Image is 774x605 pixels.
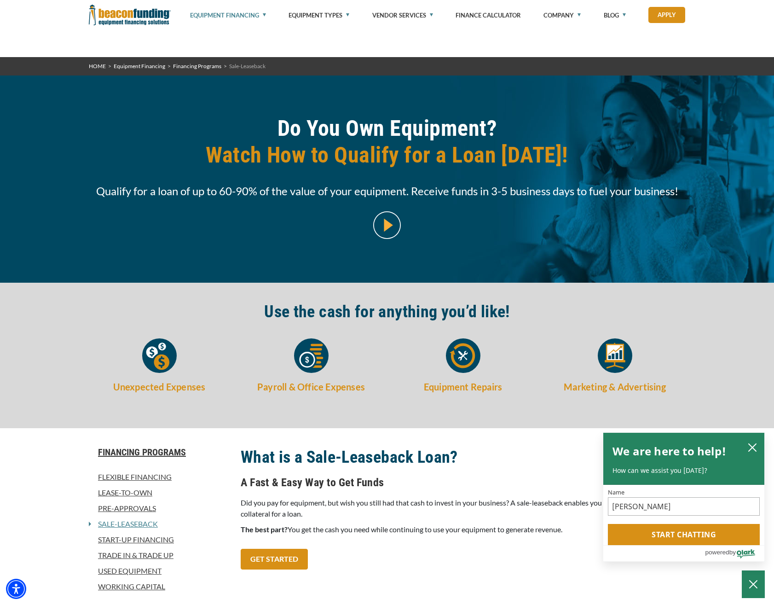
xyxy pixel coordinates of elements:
[142,338,177,373] img: Unexpected Expenses
[89,487,230,498] a: Lease-To-Own
[603,432,765,562] div: olark chatbox
[89,63,106,70] a: HOME
[608,489,760,495] label: Name
[745,441,760,454] button: close chatbox
[89,115,685,175] h1: Do You Own Equipment?
[89,503,230,514] a: Pre-approvals
[608,524,760,545] button: Start chatting
[612,466,755,475] p: How can we assist you [DATE]?
[705,547,729,558] span: powered
[294,338,329,373] img: Payroll & Office Expenses
[91,518,158,529] a: Sale-Leaseback
[89,142,685,169] span: Watch How to Qualify for a Loan [DATE]!
[544,380,685,394] h5: Marketing & Advertising
[241,447,685,468] h2: What is a Sale-Leaseback Loan?
[89,380,230,394] h5: Unexpected Expenses
[6,579,26,599] div: Accessibility Menu
[393,380,533,394] h5: Equipment Repairs
[89,565,230,576] a: Used Equipment
[173,63,221,70] a: Financing Programs
[114,63,165,70] a: Equipment Financing
[241,475,685,490] h4: A Fast & Easy Way to Get Funds
[241,497,685,519] p: Did you pay for equipment, but wish you still had that cash to invest in your business? A sale-le...
[241,525,288,534] strong: The best part?
[89,581,230,592] a: Working Capital
[446,338,480,373] img: Equipment Repairs
[89,471,230,483] a: Flexible Financing
[89,550,230,561] a: Trade In & Trade Up
[608,497,760,516] input: Name
[89,447,230,458] a: Financing Programs
[89,182,685,200] span: Qualify for a loan of up to 60-90% of the value of your equipment. Receive funds in 3-5 business ...
[241,549,308,570] a: GET STARTED
[742,570,765,598] button: Close Chatbox
[229,63,266,70] span: Sale-Leaseback
[612,442,726,460] h2: We are here to help!
[241,380,381,394] h5: Payroll & Office Expenses
[648,7,685,23] a: Apply
[729,547,736,558] span: by
[241,524,685,535] p: You get the cash you need while continuing to use your equipment to generate revenue.
[89,534,230,545] a: Start-Up Financing
[705,546,764,561] a: Powered by Olark - open in a new tab
[89,301,685,322] h2: Use the cash for anything you’d like!
[373,211,401,239] img: video modal pop-up play button
[598,338,632,373] img: Marketing & Advertising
